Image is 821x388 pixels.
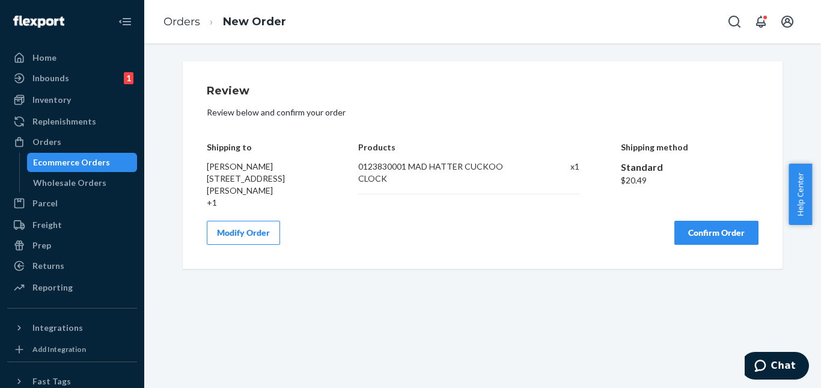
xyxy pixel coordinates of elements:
[207,197,317,209] div: +1
[789,164,812,225] button: Help Center
[7,256,137,276] a: Returns
[113,10,137,34] button: Close Navigation
[7,132,137,152] a: Orders
[33,156,110,168] div: Ecommerce Orders
[621,161,759,174] div: Standard
[7,48,137,67] a: Home
[7,342,137,357] a: Add Integration
[32,94,71,106] div: Inventory
[207,221,280,245] button: Modify Order
[32,197,58,209] div: Parcel
[7,215,137,235] a: Freight
[32,260,64,272] div: Returns
[154,4,296,40] ol: breadcrumbs
[358,143,579,152] h4: Products
[207,161,285,196] span: [PERSON_NAME] [STREET_ADDRESS][PERSON_NAME]
[13,16,64,28] img: Flexport logo
[7,112,137,131] a: Replenishments
[775,10,799,34] button: Open account menu
[722,10,746,34] button: Open Search Box
[745,352,809,382] iframe: Opens a widget where you can chat to one of our agents
[545,161,579,185] div: x 1
[749,10,773,34] button: Open notifications
[124,72,133,84] div: 1
[32,375,71,387] div: Fast Tags
[32,136,61,148] div: Orders
[32,282,73,294] div: Reporting
[7,69,137,88] a: Inbounds1
[7,278,137,297] a: Reporting
[32,52,56,64] div: Home
[27,173,138,192] a: Wholesale Orders
[621,143,759,152] h4: Shipping method
[32,322,83,334] div: Integrations
[358,161,532,185] div: 0123830001 MAD HATTER CUCKOO CLOCK
[32,115,96,128] div: Replenishments
[32,219,62,231] div: Freight
[207,143,317,152] h4: Shipping to
[223,15,286,28] a: New Order
[163,15,200,28] a: Orders
[207,106,758,119] p: Review below and confirm your order
[32,239,51,251] div: Prep
[32,344,86,354] div: Add Integration
[33,177,106,189] div: Wholesale Orders
[7,236,137,255] a: Prep
[7,90,137,109] a: Inventory
[7,318,137,337] button: Integrations
[207,85,758,97] h1: Review
[674,221,758,245] button: Confirm Order
[7,194,137,213] a: Parcel
[27,153,138,172] a: Ecommerce Orders
[621,174,759,186] div: $20.49
[32,72,69,84] div: Inbounds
